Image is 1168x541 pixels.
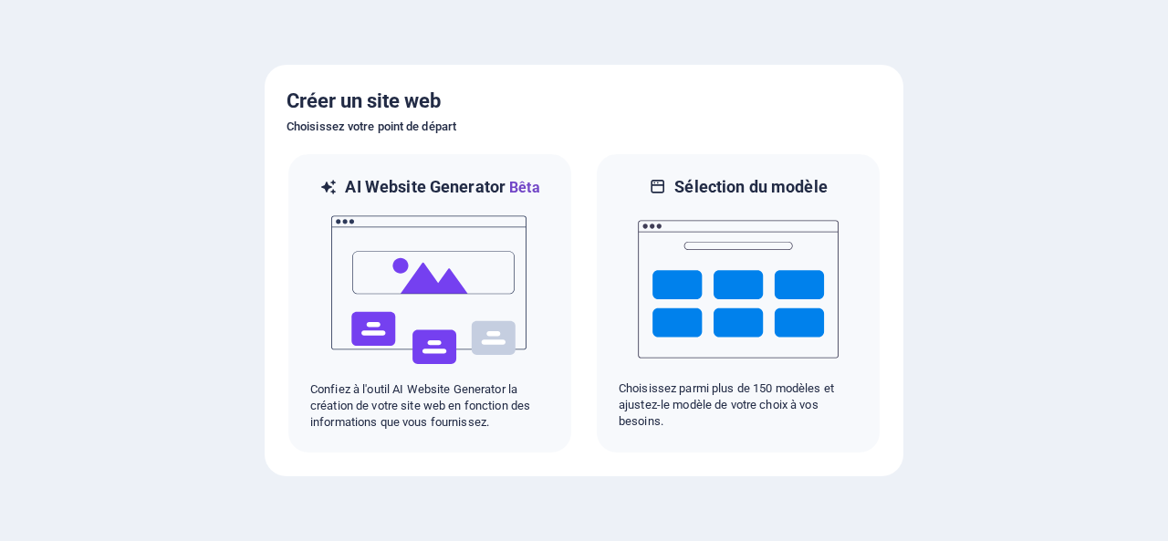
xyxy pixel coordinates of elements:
img: ai [329,199,530,381]
p: Choisissez parmi plus de 150 modèles et ajustez-le modèle de votre choix à vos besoins. [619,380,858,430]
h5: Créer un site web [287,87,881,116]
h6: Sélection du modèle [674,176,828,198]
p: Confiez à l'outil AI Website Generator la création de votre site web en fonction des informations... [310,381,549,431]
h6: Choisissez votre point de départ [287,116,881,138]
div: AI Website GeneratorBêtaaiConfiez à l'outil AI Website Generator la création de votre site web en... [287,152,573,454]
h6: AI Website Generator [345,176,539,199]
div: Sélection du modèleChoisissez parmi plus de 150 modèles et ajustez-le modèle de votre choix à vos... [595,152,881,454]
span: Bêta [506,179,540,196]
